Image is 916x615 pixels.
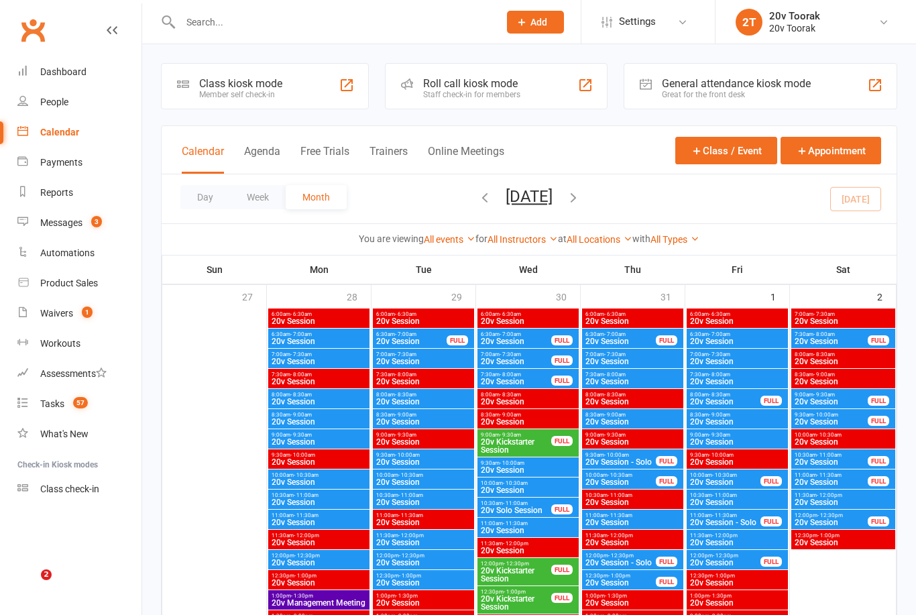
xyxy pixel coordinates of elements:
[17,359,141,389] a: Assessments
[376,478,471,486] span: 20v Session
[40,308,73,319] div: Waivers
[376,438,471,446] span: 20v Session
[395,452,420,458] span: - 10:00am
[656,476,677,486] div: FULL
[271,351,367,357] span: 7:00am
[423,90,520,99] div: Staff check-in for members
[813,311,835,317] span: - 7:30am
[376,392,471,398] span: 8:00am
[709,452,734,458] span: - 10:00am
[480,317,576,325] span: 20v Session
[480,506,552,514] span: 20v Solo Session
[709,412,730,418] span: - 9:00am
[480,438,552,454] span: 20v Kickstarter Session
[182,145,224,174] button: Calendar
[230,185,286,209] button: Week
[376,337,447,345] span: 20v Session
[585,357,681,366] span: 20v Session
[709,311,730,317] span: - 6:30am
[376,331,447,337] span: 6:30am
[530,17,547,27] span: Add
[689,478,761,486] span: 20v Session
[585,311,681,317] span: 6:00am
[271,438,367,446] span: 20v Session
[271,478,367,486] span: 20v Session
[290,311,312,317] span: - 6:30am
[40,398,64,409] div: Tasks
[395,372,416,378] span: - 8:00am
[271,331,367,337] span: 6:30am
[503,480,528,486] span: - 10:30am
[40,278,98,288] div: Product Sales
[40,127,79,137] div: Calendar
[689,518,761,526] span: 20v Session - Solo
[376,351,471,357] span: 7:00am
[585,518,681,526] span: 20v Session
[551,504,573,514] div: FULL
[376,317,471,325] span: 20v Session
[500,351,521,357] span: - 7:30am
[267,256,371,284] th: Mon
[689,412,785,418] span: 8:30am
[290,331,312,337] span: - 7:00am
[817,512,843,518] span: - 12:30pm
[581,256,685,284] th: Thu
[604,351,626,357] span: - 7:30am
[604,372,626,378] span: - 8:00am
[376,512,471,518] span: 11:00am
[604,311,626,317] span: - 6:30am
[585,498,681,506] span: 20v Session
[689,452,785,458] span: 9:30am
[500,460,524,466] span: - 10:00am
[17,329,141,359] a: Workouts
[294,533,319,539] span: - 12:00pm
[813,351,835,357] span: - 8:30am
[585,452,656,458] span: 9:30am
[13,569,46,602] iframe: Intercom live chat
[423,77,520,90] div: Roll call kiosk mode
[40,217,82,228] div: Messages
[689,331,785,337] span: 6:30am
[17,57,141,87] a: Dashboard
[180,185,230,209] button: Day
[17,238,141,268] a: Automations
[480,520,576,526] span: 11:00am
[551,335,573,345] div: FULL
[585,418,681,426] span: 20v Session
[271,378,367,386] span: 20v Session
[500,412,521,418] span: - 9:00am
[709,372,730,378] span: - 8:00am
[604,452,629,458] span: - 10:00am
[480,378,552,386] span: 20v Session
[585,412,681,418] span: 8:30am
[286,185,347,209] button: Month
[40,97,68,107] div: People
[242,285,266,307] div: 27
[395,311,416,317] span: - 6:30am
[868,456,889,466] div: FULL
[271,472,367,478] span: 10:00am
[40,187,73,198] div: Reports
[199,90,282,99] div: Member self check-in
[395,331,416,337] span: - 7:00am
[551,376,573,386] div: FULL
[689,498,785,506] span: 20v Session
[585,398,681,406] span: 20v Session
[689,311,785,317] span: 6:00am
[40,338,80,349] div: Workouts
[794,378,893,386] span: 20v Session
[813,372,835,378] span: - 9:00am
[712,512,737,518] span: - 11:30am
[271,418,367,426] span: 20v Session
[480,311,576,317] span: 6:00am
[813,392,835,398] span: - 9:30am
[91,216,102,227] span: 3
[769,10,820,22] div: 20v Toorak
[480,460,576,466] span: 9:30am
[73,397,88,408] span: 57
[689,472,761,478] span: 10:00am
[794,512,868,518] span: 12:00pm
[689,378,785,386] span: 20v Session
[817,432,842,438] span: - 10:30am
[709,331,730,337] span: - 7:00am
